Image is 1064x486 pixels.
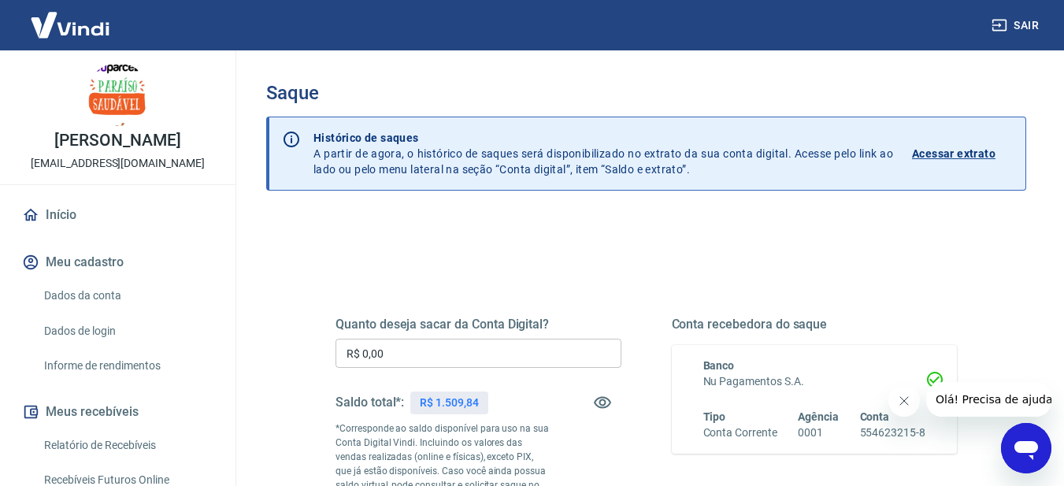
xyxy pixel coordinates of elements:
[703,359,735,372] span: Banco
[19,198,217,232] a: Início
[38,429,217,462] a: Relatório de Recebíveis
[54,132,180,149] p: [PERSON_NAME]
[912,130,1013,177] a: Acessar extrato
[19,1,121,49] img: Vindi
[38,280,217,312] a: Dados da conta
[420,395,478,411] p: R$ 1.509,84
[336,395,404,410] h5: Saldo total*:
[19,395,217,429] button: Meus recebíveis
[703,373,926,390] h6: Nu Pagamentos S.A.
[988,11,1045,40] button: Sair
[31,155,205,172] p: [EMAIL_ADDRESS][DOMAIN_NAME]
[798,410,839,423] span: Agência
[860,410,890,423] span: Conta
[19,245,217,280] button: Meu cadastro
[313,130,893,177] p: A partir de agora, o histórico de saques será disponibilizado no extrato da sua conta digital. Ac...
[912,146,995,161] p: Acessar extrato
[9,11,132,24] span: Olá! Precisa de ajuda?
[672,317,958,332] h5: Conta recebedora do saque
[703,425,777,441] h6: Conta Corrente
[313,130,893,146] p: Histórico de saques
[266,82,1026,104] h3: Saque
[798,425,839,441] h6: 0001
[888,385,920,417] iframe: Fechar mensagem
[926,382,1051,417] iframe: Mensagem da empresa
[860,425,925,441] h6: 554623215-8
[1001,423,1051,473] iframe: Botão para abrir a janela de mensagens
[336,317,621,332] h5: Quanto deseja sacar da Conta Digital?
[38,315,217,347] a: Dados de login
[703,410,726,423] span: Tipo
[87,63,150,126] img: 3cc1d2fa-08a1-43b1-a04a-3cc8dad865f1.jpeg
[38,350,217,382] a: Informe de rendimentos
